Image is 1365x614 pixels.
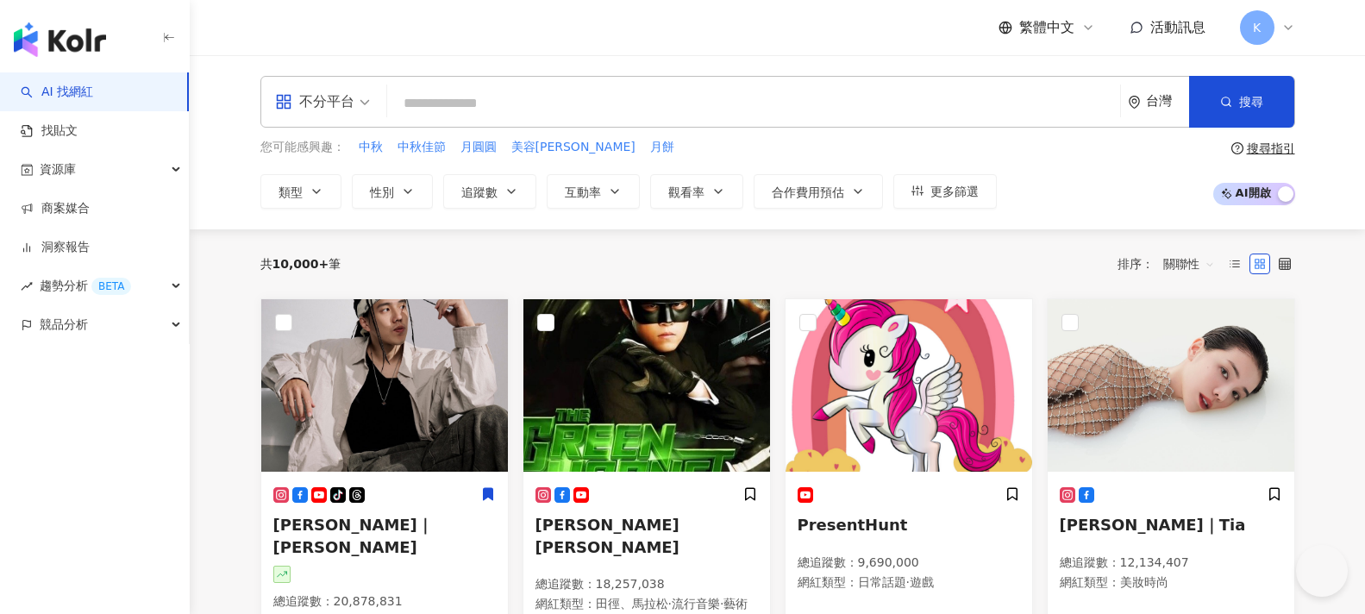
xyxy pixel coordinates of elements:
[668,185,704,199] span: 觀看率
[260,139,345,156] span: 您可能感興趣：
[40,305,88,344] span: 競品分析
[260,174,341,209] button: 類型
[40,150,76,189] span: 資源庫
[279,185,303,199] span: 類型
[754,174,883,209] button: 合作費用預估
[21,200,90,217] a: 商案媒合
[798,574,1020,592] p: 網紅類型 ：
[352,174,433,209] button: 性別
[535,516,679,555] span: [PERSON_NAME] [PERSON_NAME]
[21,84,93,101] a: searchAI 找網紅
[858,575,906,589] span: 日常話題
[1247,141,1295,155] div: 搜尋指引
[1118,250,1224,278] div: 排序：
[14,22,106,57] img: logo
[1060,574,1282,592] p: 網紅類型 ：
[535,576,758,593] p: 總追蹤數 ： 18,257,038
[1146,94,1189,109] div: 台灣
[1060,554,1282,572] p: 總追蹤數 ： 12,134,407
[668,597,672,611] span: ·
[461,185,498,199] span: 追蹤數
[565,185,601,199] span: 互動率
[910,575,934,589] span: 遊戲
[275,93,292,110] span: appstore
[1253,18,1261,37] span: K
[547,174,640,209] button: 互動率
[720,597,723,611] span: ·
[650,139,674,156] span: 月餅
[1231,142,1243,154] span: question-circle
[786,299,1032,472] img: KOL Avatar
[397,138,447,157] button: 中秋佳節
[649,138,675,157] button: 月餅
[893,174,997,209] button: 更多篩選
[596,597,668,611] span: 田徑、馬拉松
[511,139,636,156] span: 美容[PERSON_NAME]
[398,139,446,156] span: 中秋佳節
[798,516,908,534] span: PresentHunt
[1163,250,1215,278] span: 關聯性
[261,299,508,472] img: KOL Avatar
[443,174,536,209] button: 追蹤數
[1128,96,1141,109] span: environment
[40,266,131,305] span: 趨勢分析
[1019,18,1074,37] span: 繁體中文
[21,122,78,140] a: 找貼文
[359,139,383,156] span: 中秋
[275,88,354,116] div: 不分平台
[1150,19,1205,35] span: 活動訊息
[906,575,910,589] span: ·
[1048,299,1294,472] img: KOL Avatar
[772,185,844,199] span: 合作費用預估
[1296,545,1348,597] iframe: Help Scout Beacon - Open
[460,139,497,156] span: 月圓圓
[21,280,33,292] span: rise
[672,597,720,611] span: 流行音樂
[273,516,433,555] span: [PERSON_NAME]｜[PERSON_NAME]
[273,593,496,611] p: 總追蹤數 ： 20,878,831
[460,138,498,157] button: 月圓圓
[358,138,384,157] button: 中秋
[1189,76,1294,128] button: 搜尋
[370,185,394,199] span: 性別
[1239,95,1263,109] span: 搜尋
[91,278,131,295] div: BETA
[930,185,979,198] span: 更多篩選
[1120,575,1168,589] span: 美妝時尚
[510,138,636,157] button: 美容[PERSON_NAME]
[798,554,1020,572] p: 總追蹤數 ： 9,690,000
[1060,516,1246,534] span: [PERSON_NAME]｜Tia
[650,174,743,209] button: 觀看率
[272,257,329,271] span: 10,000+
[260,257,341,271] div: 共 筆
[21,239,90,256] a: 洞察報告
[523,299,770,472] img: KOL Avatar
